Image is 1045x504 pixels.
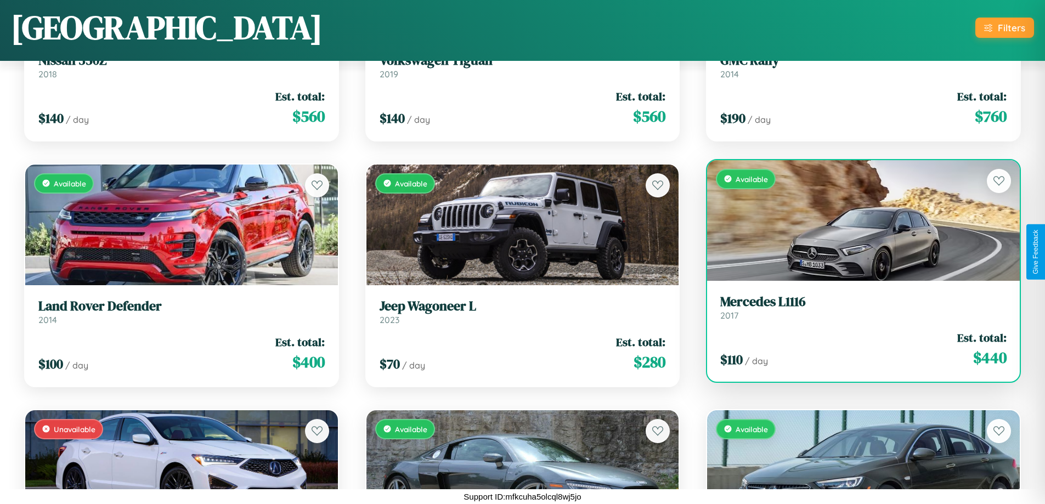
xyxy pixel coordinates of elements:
h3: Land Rover Defender [38,298,325,314]
span: 2023 [380,314,399,325]
h3: GMC Rally [720,53,1007,69]
span: 2019 [380,69,398,80]
span: $ 110 [720,350,743,369]
span: / day [65,360,88,371]
span: $ 140 [38,109,64,127]
span: Est. total: [616,88,665,104]
span: Available [736,174,768,184]
span: Available [736,424,768,434]
span: Est. total: [957,330,1007,346]
span: Available [395,424,427,434]
span: / day [745,355,768,366]
a: Nissan 350Z2018 [38,53,325,80]
span: Est. total: [957,88,1007,104]
span: $ 70 [380,355,400,373]
a: Jeep Wagoneer L2023 [380,298,666,325]
span: Est. total: [275,88,325,104]
span: $ 140 [380,109,405,127]
h3: Jeep Wagoneer L [380,298,666,314]
h1: [GEOGRAPHIC_DATA] [11,5,323,50]
span: / day [748,114,771,125]
span: 2017 [720,310,738,321]
span: / day [407,114,430,125]
span: $ 560 [633,105,665,127]
span: $ 760 [975,105,1007,127]
span: Available [54,179,86,188]
span: $ 280 [634,351,665,373]
span: Unavailable [54,424,95,434]
div: Filters [998,22,1025,33]
div: Give Feedback [1032,230,1040,274]
span: Available [395,179,427,188]
span: $ 100 [38,355,63,373]
span: $ 190 [720,109,745,127]
h3: Mercedes L1116 [720,294,1007,310]
a: Land Rover Defender2014 [38,298,325,325]
a: Mercedes L11162017 [720,294,1007,321]
p: Support ID: mfkcuha5olcql8wj5jo [464,489,581,504]
span: Est. total: [275,334,325,350]
span: $ 560 [292,105,325,127]
span: 2014 [720,69,739,80]
h3: Nissan 350Z [38,53,325,69]
h3: Volkswagen Tiguan [380,53,666,69]
span: $ 440 [973,347,1007,369]
span: 2014 [38,314,57,325]
span: $ 400 [292,351,325,373]
span: / day [66,114,89,125]
span: / day [402,360,425,371]
span: Est. total: [616,334,665,350]
a: Volkswagen Tiguan2019 [380,53,666,80]
a: GMC Rally2014 [720,53,1007,80]
span: 2018 [38,69,57,80]
button: Filters [975,18,1034,38]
